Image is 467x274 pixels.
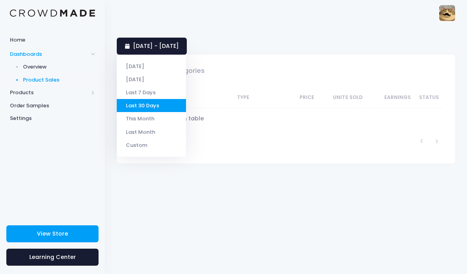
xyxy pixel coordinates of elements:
[314,88,363,108] th: Units Sold: activate to sort column ascending
[133,42,179,50] span: [DATE] - [DATE]
[10,102,95,110] span: Order Samples
[167,64,205,82] a: Categories
[128,108,444,129] td: No data available in table
[117,125,186,138] li: Last Month
[23,63,95,71] span: Overview
[6,225,99,242] a: View Store
[233,88,266,108] th: Type: activate to sort column ascending
[117,38,187,55] a: [DATE] - [DATE]
[6,249,99,266] a: Learning Center
[363,88,411,108] th: Earnings: activate to sort column ascending
[29,253,76,261] span: Learning Center
[10,89,88,97] span: Products
[117,112,186,125] li: This Month
[439,5,455,21] img: User
[117,60,186,73] li: [DATE]
[10,114,95,122] span: Settings
[117,139,186,152] li: Custom
[23,76,95,84] span: Product Sales
[117,86,186,99] li: Last 7 Days
[266,88,314,108] th: Price: activate to sort column ascending
[37,230,68,238] span: View Store
[10,50,88,58] span: Dashboards
[117,73,186,86] li: [DATE]
[411,88,443,108] th: Status: activate to sort column ascending
[10,10,95,17] img: Logo
[117,99,186,112] li: Last 30 Days
[10,36,95,44] span: Home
